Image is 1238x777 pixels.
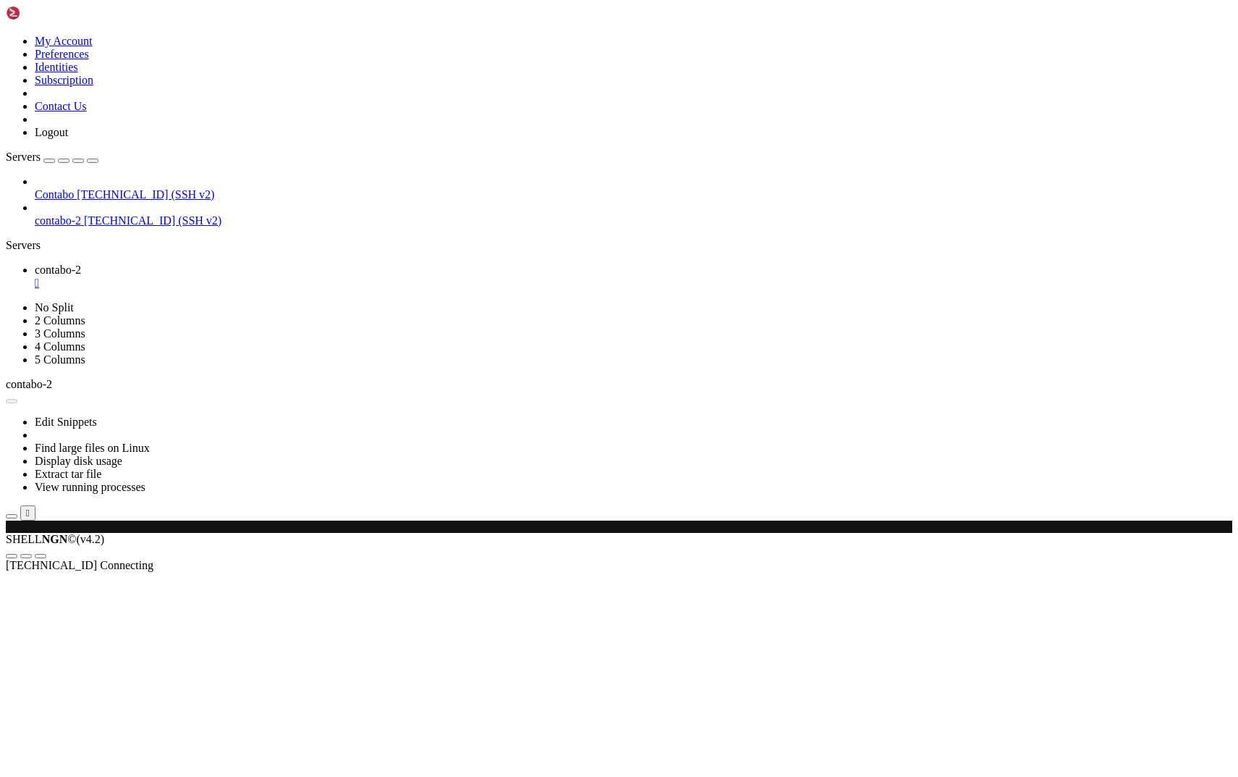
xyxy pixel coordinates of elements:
[6,378,52,390] span: contabo-2
[35,201,1232,227] li: contabo-2 [TECHNICAL_ID] (SSH v2)
[35,442,150,454] a: Find large files on Linux
[35,126,68,138] a: Logout
[35,353,85,366] a: 5 Columns
[35,327,85,340] a: 3 Columns
[35,468,101,480] a: Extract tar file
[35,74,93,86] a: Subscription
[35,264,81,276] span: contabo-2
[35,175,1232,201] li: Contabo [TECHNICAL_ID] (SSH v2)
[35,188,74,201] span: Contabo
[35,416,97,428] a: Edit Snippets
[20,505,35,521] button: 
[35,61,78,73] a: Identities
[84,214,222,227] span: [TECHNICAL_ID] (SSH v2)
[6,6,89,20] img: Shellngn
[35,264,1232,290] a: contabo-2
[35,214,1232,227] a: contabo-2 [TECHNICAL_ID] (SSH v2)
[35,188,1232,201] a: Contabo [TECHNICAL_ID] (SSH v2)
[35,100,87,112] a: Contact Us
[35,214,81,227] span: contabo-2
[35,314,85,327] a: 2 Columns
[6,151,41,163] span: Servers
[35,277,1232,290] a: 
[6,151,98,163] a: Servers
[35,301,74,314] a: No Split
[35,481,146,493] a: View running processes
[6,239,1232,252] div: Servers
[35,35,93,47] a: My Account
[35,455,122,467] a: Display disk usage
[77,188,214,201] span: [TECHNICAL_ID] (SSH v2)
[35,340,85,353] a: 4 Columns
[26,508,30,518] div: 
[35,48,89,60] a: Preferences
